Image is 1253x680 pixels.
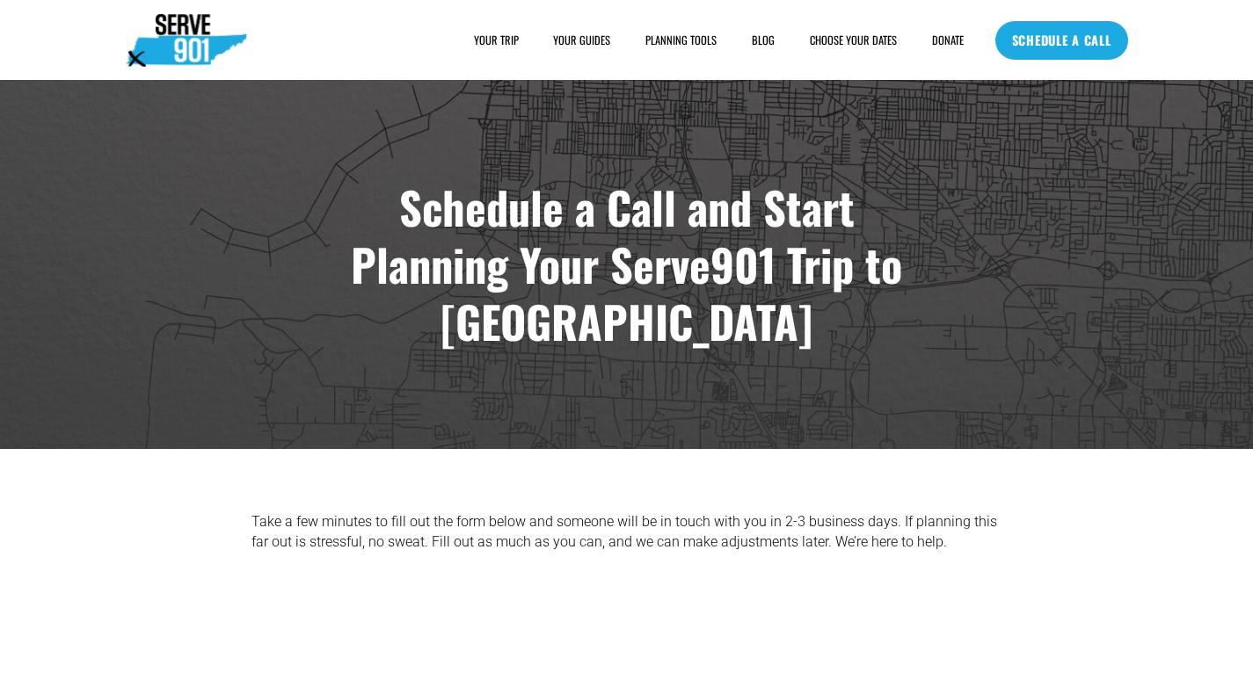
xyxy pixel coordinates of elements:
[932,32,964,49] a: DONATE
[474,33,519,48] span: YOUR TRIP
[126,14,247,67] img: Serve901
[351,174,914,353] strong: Schedule a Call and Start Planning Your Serve901 Trip to [GEOGRAPHIC_DATA]
[251,512,1001,552] p: Take a few minutes to fill out the form below and someone will be in touch with you in 2-3 busine...
[553,32,610,49] a: YOUR GUIDES
[752,32,775,49] a: BLOG
[995,21,1128,60] a: SCHEDULE A CALL
[645,33,717,48] span: PLANNING TOOLS
[810,32,897,49] a: CHOOSE YOUR DATES
[474,32,519,49] a: folder dropdown
[645,32,717,49] a: folder dropdown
